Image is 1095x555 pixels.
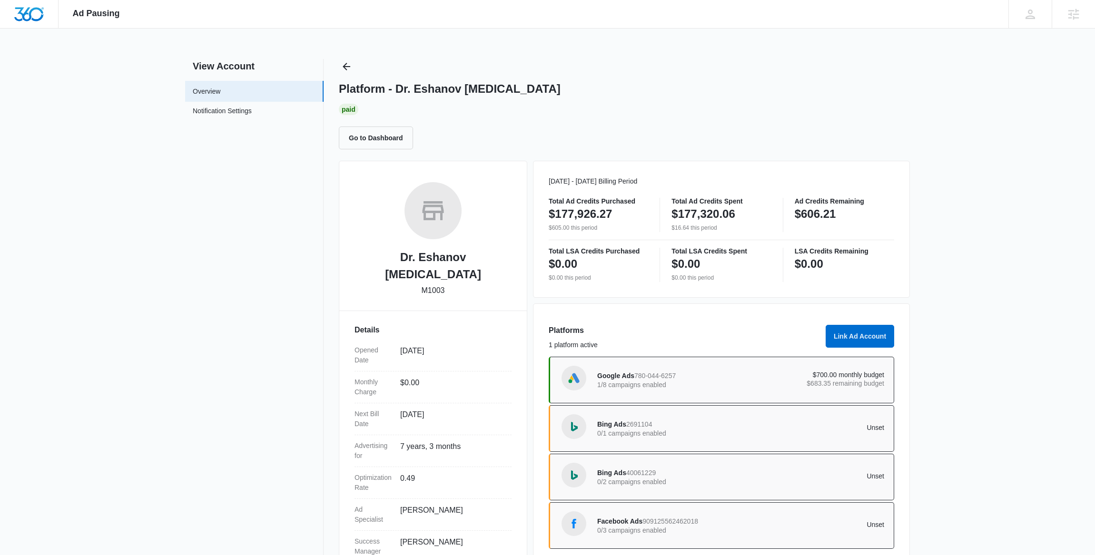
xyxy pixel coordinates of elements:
[597,430,741,437] p: 0/1 campaigns enabled
[355,249,512,283] h2: Dr. Eshanov [MEDICAL_DATA]
[671,248,771,254] p: Total LSA Credits Spent
[355,473,393,493] dt: Optimization Rate
[339,59,354,74] button: Back
[339,127,413,149] button: Go to Dashboard
[741,380,885,387] p: $683.35 remaining budget
[626,469,656,477] span: 40061229
[549,256,577,272] p: $0.00
[193,87,220,97] a: Overview
[400,473,504,493] dd: 0.49
[549,198,648,204] p: Total Ad Credits Purchased
[671,224,771,232] p: $16.64 this period
[795,206,836,222] p: $606.21
[549,325,820,336] h3: Platforms
[355,377,393,397] dt: Monthly Charge
[400,345,504,365] dd: [DATE]
[549,248,648,254] p: Total LSA Credits Purchased
[634,372,676,380] span: 780-044-6257
[339,104,358,115] div: Paid
[549,357,894,403] a: Google AdsGoogle Ads780-044-62571/8 campaigns enabled$700.00 monthly budget$683.35 remaining budget
[597,517,642,525] span: Facebook Ads
[355,435,512,467] div: Advertising for7 years, 3 months
[355,467,512,499] div: Optimization Rate0.49
[597,469,626,477] span: Bing Ads
[185,59,324,73] h2: View Account
[339,82,561,96] h1: Platform - Dr. Eshanov [MEDICAL_DATA]
[400,409,504,429] dd: [DATE]
[597,478,741,485] p: 0/2 campaigns enabled
[193,106,252,118] a: Notification Settings
[549,340,820,350] p: 1 platform active
[73,9,120,19] span: Ad Pausing
[567,371,581,385] img: Google Ads
[671,198,771,204] p: Total Ad Credits Spent
[400,377,504,397] dd: $0.00
[400,505,504,525] dd: [PERSON_NAME]
[826,325,894,348] button: Link Ad Account
[400,441,504,461] dd: 7 years, 3 months
[549,273,648,282] p: $0.00 this period
[642,517,698,525] span: 909125562462018
[597,527,741,534] p: 0/3 campaigns enabled
[567,468,581,482] img: Bing Ads
[597,381,741,388] p: 1/8 campaigns enabled
[355,324,512,336] h3: Details
[741,371,885,378] p: $700.00 monthly budget
[549,454,894,500] a: Bing AdsBing Ads400612290/2 campaigns enabledUnset
[355,441,393,461] dt: Advertising for
[567,419,581,434] img: Bing Ads
[355,340,512,371] div: Opened Date[DATE]
[795,256,823,272] p: $0.00
[339,134,419,142] a: Go to Dashboard
[355,403,512,435] div: Next Bill Date[DATE]
[355,371,512,403] div: Monthly Charge$0.00
[597,420,626,428] span: Bing Ads
[741,521,885,528] p: Unset
[355,505,393,525] dt: Ad Specialist
[355,409,393,429] dt: Next Bill Date
[422,285,445,296] p: M1003
[671,273,771,282] p: $0.00 this period
[795,198,894,204] p: Ad Credits Remaining
[671,256,700,272] p: $0.00
[567,516,581,531] img: Facebook Ads
[355,345,393,365] dt: Opened Date
[549,206,612,222] p: $177,926.27
[549,502,894,549] a: Facebook AdsFacebook Ads9091255624620180/3 campaigns enabledUnset
[741,424,885,431] p: Unset
[549,224,648,232] p: $605.00 this period
[795,248,894,254] p: LSA Credits Remaining
[671,206,735,222] p: $177,320.06
[549,176,894,186] p: [DATE] - [DATE] Billing Period
[355,499,512,531] div: Ad Specialist[PERSON_NAME]
[549,405,894,452] a: Bing AdsBing Ads26911040/1 campaigns enabledUnset
[597,372,634,380] span: Google Ads
[741,473,885,479] p: Unset
[626,420,652,428] span: 2691104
